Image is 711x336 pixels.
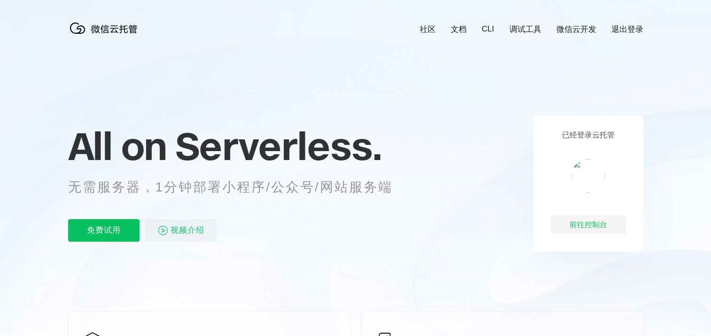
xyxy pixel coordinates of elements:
img: video_play.svg [157,225,169,236]
div: 前往控制台 [551,215,626,234]
a: 调试工具 [509,24,541,35]
a: 退出登录 [611,24,643,35]
span: All on [68,122,166,169]
span: 视频介绍 [171,219,204,242]
a: 微信云托管 [68,31,143,39]
a: 文档 [451,24,467,35]
p: 免费试用 [68,219,140,242]
p: 已经登录云托管 [562,130,615,140]
span: Serverless. [175,122,382,169]
img: 微信云托管 [68,19,143,38]
a: CLI [482,24,494,34]
a: 微信云开发 [556,24,596,35]
p: 无需服务器，1分钟部署小程序/公众号/网站服务端 [68,178,410,197]
a: 社区 [420,24,436,35]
